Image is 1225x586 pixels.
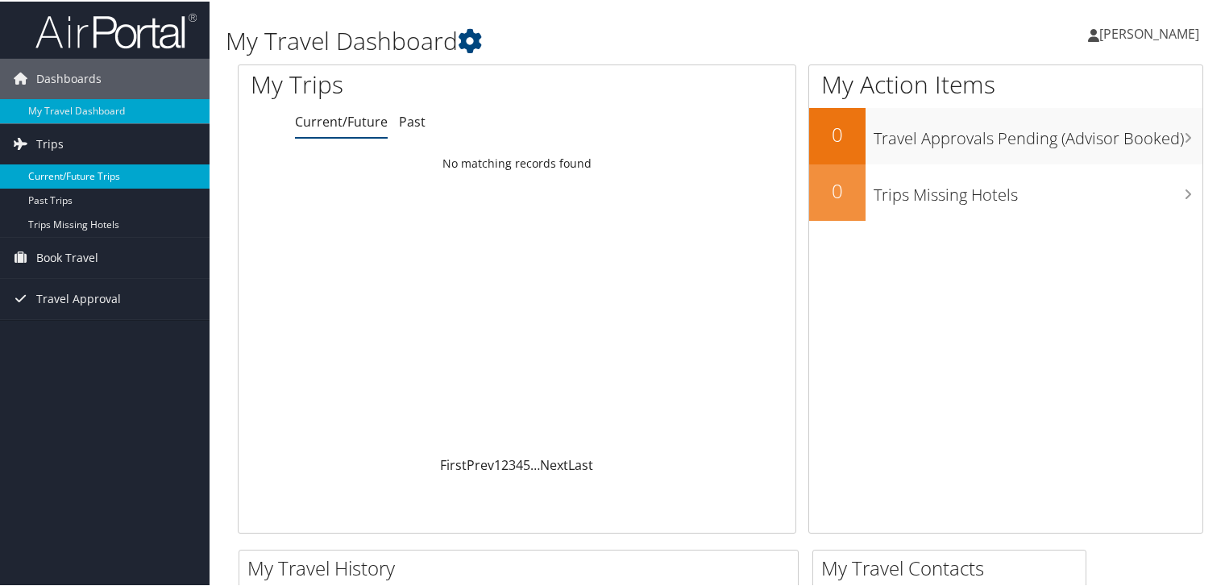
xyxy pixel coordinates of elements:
[226,23,886,56] h1: My Travel Dashboard
[509,455,516,472] a: 3
[1088,8,1215,56] a: [PERSON_NAME]
[874,118,1202,148] h3: Travel Approvals Pending (Advisor Booked)
[809,106,1202,163] a: 0Travel Approvals Pending (Advisor Booked)
[36,236,98,276] span: Book Travel
[809,66,1202,100] h1: My Action Items
[516,455,523,472] a: 4
[809,163,1202,219] a: 0Trips Missing Hotels
[36,123,64,163] span: Trips
[821,553,1086,580] h2: My Travel Contacts
[540,455,568,472] a: Next
[247,553,798,580] h2: My Travel History
[530,455,540,472] span: …
[35,10,197,48] img: airportal-logo.png
[1099,23,1199,41] span: [PERSON_NAME]
[239,148,795,177] td: No matching records found
[467,455,494,472] a: Prev
[36,57,102,98] span: Dashboards
[494,455,501,472] a: 1
[523,455,530,472] a: 5
[36,277,121,318] span: Travel Approval
[295,111,388,129] a: Current/Future
[440,455,467,472] a: First
[251,66,551,100] h1: My Trips
[568,455,593,472] a: Last
[874,174,1202,205] h3: Trips Missing Hotels
[399,111,426,129] a: Past
[809,119,866,147] h2: 0
[809,176,866,203] h2: 0
[501,455,509,472] a: 2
